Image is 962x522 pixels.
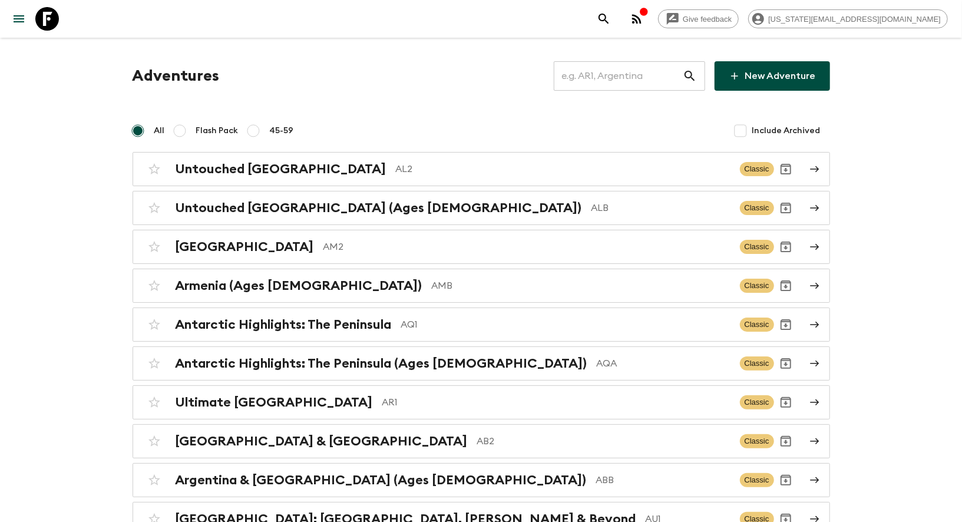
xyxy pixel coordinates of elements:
a: Argentina & [GEOGRAPHIC_DATA] (Ages [DEMOGRAPHIC_DATA])ABBClassicArchive [133,463,830,497]
button: Archive [774,235,798,259]
span: Classic [740,279,774,293]
p: AQ1 [401,318,730,332]
input: e.g. AR1, Argentina [554,60,683,92]
span: Classic [740,201,774,215]
button: Archive [774,468,798,492]
h2: Antarctic Highlights: The Peninsula [176,317,392,332]
span: [US_STATE][EMAIL_ADDRESS][DOMAIN_NAME] [762,15,947,24]
a: Antarctic Highlights: The PeninsulaAQ1ClassicArchive [133,308,830,342]
button: Archive [774,352,798,375]
a: New Adventure [715,61,830,91]
span: Classic [740,356,774,371]
a: [GEOGRAPHIC_DATA] & [GEOGRAPHIC_DATA]AB2ClassicArchive [133,424,830,458]
a: [GEOGRAPHIC_DATA]AM2ClassicArchive [133,230,830,264]
span: Give feedback [676,15,738,24]
span: Classic [740,395,774,409]
a: Untouched [GEOGRAPHIC_DATA]AL2ClassicArchive [133,152,830,186]
span: Classic [740,240,774,254]
p: ABB [596,473,730,487]
span: Classic [740,434,774,448]
span: 45-59 [270,125,294,137]
p: ALB [591,201,730,215]
h2: Ultimate [GEOGRAPHIC_DATA] [176,395,373,410]
h2: Untouched [GEOGRAPHIC_DATA] [176,161,386,177]
p: AR1 [382,395,730,409]
h2: [GEOGRAPHIC_DATA] [176,239,314,255]
a: Give feedback [658,9,739,28]
button: Archive [774,196,798,220]
a: Untouched [GEOGRAPHIC_DATA] (Ages [DEMOGRAPHIC_DATA])ALBClassicArchive [133,191,830,225]
p: AQA [597,356,730,371]
span: Classic [740,162,774,176]
div: [US_STATE][EMAIL_ADDRESS][DOMAIN_NAME] [748,9,948,28]
h2: Argentina & [GEOGRAPHIC_DATA] (Ages [DEMOGRAPHIC_DATA]) [176,473,587,488]
p: AL2 [396,162,730,176]
span: Include Archived [752,125,821,137]
a: Armenia (Ages [DEMOGRAPHIC_DATA])AMBClassicArchive [133,269,830,303]
a: Ultimate [GEOGRAPHIC_DATA]AR1ClassicArchive [133,385,830,419]
button: menu [7,7,31,31]
button: search adventures [592,7,616,31]
span: Flash Pack [196,125,239,137]
a: Antarctic Highlights: The Peninsula (Ages [DEMOGRAPHIC_DATA])AQAClassicArchive [133,346,830,381]
span: Classic [740,318,774,332]
h2: [GEOGRAPHIC_DATA] & [GEOGRAPHIC_DATA] [176,434,468,449]
h1: Adventures [133,64,220,88]
h2: Untouched [GEOGRAPHIC_DATA] (Ages [DEMOGRAPHIC_DATA]) [176,200,582,216]
button: Archive [774,430,798,453]
h2: Armenia (Ages [DEMOGRAPHIC_DATA]) [176,278,422,293]
button: Archive [774,157,798,181]
span: All [154,125,165,137]
button: Archive [774,313,798,336]
button: Archive [774,274,798,298]
p: AB2 [477,434,730,448]
h2: Antarctic Highlights: The Peninsula (Ages [DEMOGRAPHIC_DATA]) [176,356,587,371]
span: Classic [740,473,774,487]
p: AMB [432,279,730,293]
button: Archive [774,391,798,414]
p: AM2 [323,240,730,254]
